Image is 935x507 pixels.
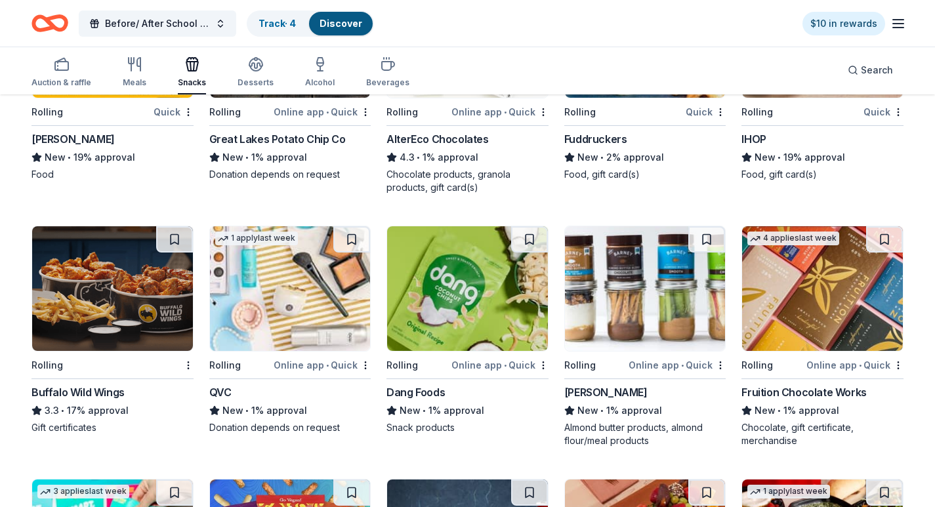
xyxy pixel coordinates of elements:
div: Rolling [31,357,63,373]
span: • [600,405,604,416]
div: 19% approval [741,150,904,165]
button: Beverages [366,51,409,94]
span: • [417,152,421,163]
a: Image for QVC1 applylast weekRollingOnline app•QuickQVCNew•1% approvalDonation depends on request [209,226,371,434]
div: 17% approval [31,403,194,418]
span: New [222,150,243,165]
div: Rolling [564,357,596,373]
span: • [504,360,507,371]
div: Meals [123,77,146,88]
div: Online app Quick [451,104,549,120]
img: Image for Fruition Chocolate Works [742,226,903,351]
span: 4.3 [400,150,415,165]
span: • [326,107,329,117]
div: Chocolate products, granola products, gift card(s) [386,168,549,194]
div: 3 applies last week [37,485,129,498]
div: AlterEco Chocolates [386,131,488,147]
div: Rolling [386,104,418,120]
div: Food, gift card(s) [741,168,904,181]
div: 1% approval [564,403,726,418]
div: Dang Foods [386,384,445,400]
span: • [68,152,71,163]
div: QVC [209,384,232,400]
div: Great Lakes Potato Chip Co [209,131,346,147]
span: • [245,152,249,163]
div: 1% approval [209,403,371,418]
div: Fruition Chocolate Works [741,384,866,400]
div: [PERSON_NAME] [564,384,648,400]
div: Rolling [564,104,596,120]
div: 4 applies last week [747,232,839,245]
div: Almond butter products, almond flour/meal products [564,421,726,447]
div: Auction & raffle [31,77,91,88]
span: 3.3 [45,403,59,418]
div: Alcohol [305,77,335,88]
div: 2% approval [564,150,726,165]
a: Home [31,8,68,39]
span: New [45,150,66,165]
div: Online app Quick [274,357,371,373]
button: Search [837,57,904,83]
div: 1% approval [386,403,549,418]
div: 19% approval [31,150,194,165]
div: Donation depends on request [209,168,371,181]
span: • [504,107,507,117]
span: New [755,150,776,165]
span: New [400,403,421,418]
a: Track· 4 [259,18,296,29]
div: Buffalo Wild Wings [31,384,125,400]
div: 1% approval [386,150,549,165]
div: Rolling [386,357,418,373]
span: New [755,403,776,418]
div: Snacks [178,77,206,88]
div: Beverages [366,77,409,88]
a: Image for Dang FoodsRollingOnline app•QuickDang FoodsNew•1% approvalSnack products [386,226,549,434]
a: $10 in rewards [802,12,885,35]
a: Discover [320,18,362,29]
button: Auction & raffle [31,51,91,94]
div: Online app Quick [629,357,726,373]
button: Before/ After School Program [DATE]-[DATE] [79,10,236,37]
div: Fuddruckers [564,131,627,147]
span: • [61,405,64,416]
div: Chocolate, gift certificate, merchandise [741,421,904,447]
div: Rolling [741,357,773,373]
span: • [600,152,604,163]
div: Quick [863,104,904,120]
span: • [778,152,781,163]
div: Rolling [209,357,241,373]
div: Online app Quick [451,357,549,373]
div: 1 apply last week [215,232,298,245]
button: Snacks [178,51,206,94]
span: • [423,405,426,416]
img: Image for Barney Butter [565,226,726,351]
div: Online app Quick [274,104,371,120]
button: Meals [123,51,146,94]
div: IHOP [741,131,766,147]
span: • [681,360,684,371]
div: Food [31,168,194,181]
div: Donation depends on request [209,421,371,434]
div: Desserts [238,77,274,88]
div: Quick [154,104,194,120]
div: Rolling [209,104,241,120]
img: Image for QVC [210,226,371,351]
a: Image for Buffalo Wild WingsRollingBuffalo Wild Wings3.3•17% approvalGift certificates [31,226,194,434]
span: • [245,405,249,416]
a: Image for Barney ButterRollingOnline app•Quick[PERSON_NAME]New•1% approvalAlmond butter products,... [564,226,726,447]
img: Image for Dang Foods [387,226,548,351]
div: Rolling [741,104,773,120]
div: 1 apply last week [747,485,830,498]
span: • [778,405,781,416]
div: Gift certificates [31,421,194,434]
span: Search [861,62,893,78]
span: New [222,403,243,418]
div: [PERSON_NAME] [31,131,115,147]
a: Image for Fruition Chocolate Works4 applieslast weekRollingOnline app•QuickFruition Chocolate Wor... [741,226,904,447]
span: New [577,403,598,418]
span: Before/ After School Program [DATE]-[DATE] [105,16,210,31]
div: Quick [686,104,726,120]
div: Rolling [31,104,63,120]
span: • [326,360,329,371]
div: Food, gift card(s) [564,168,726,181]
